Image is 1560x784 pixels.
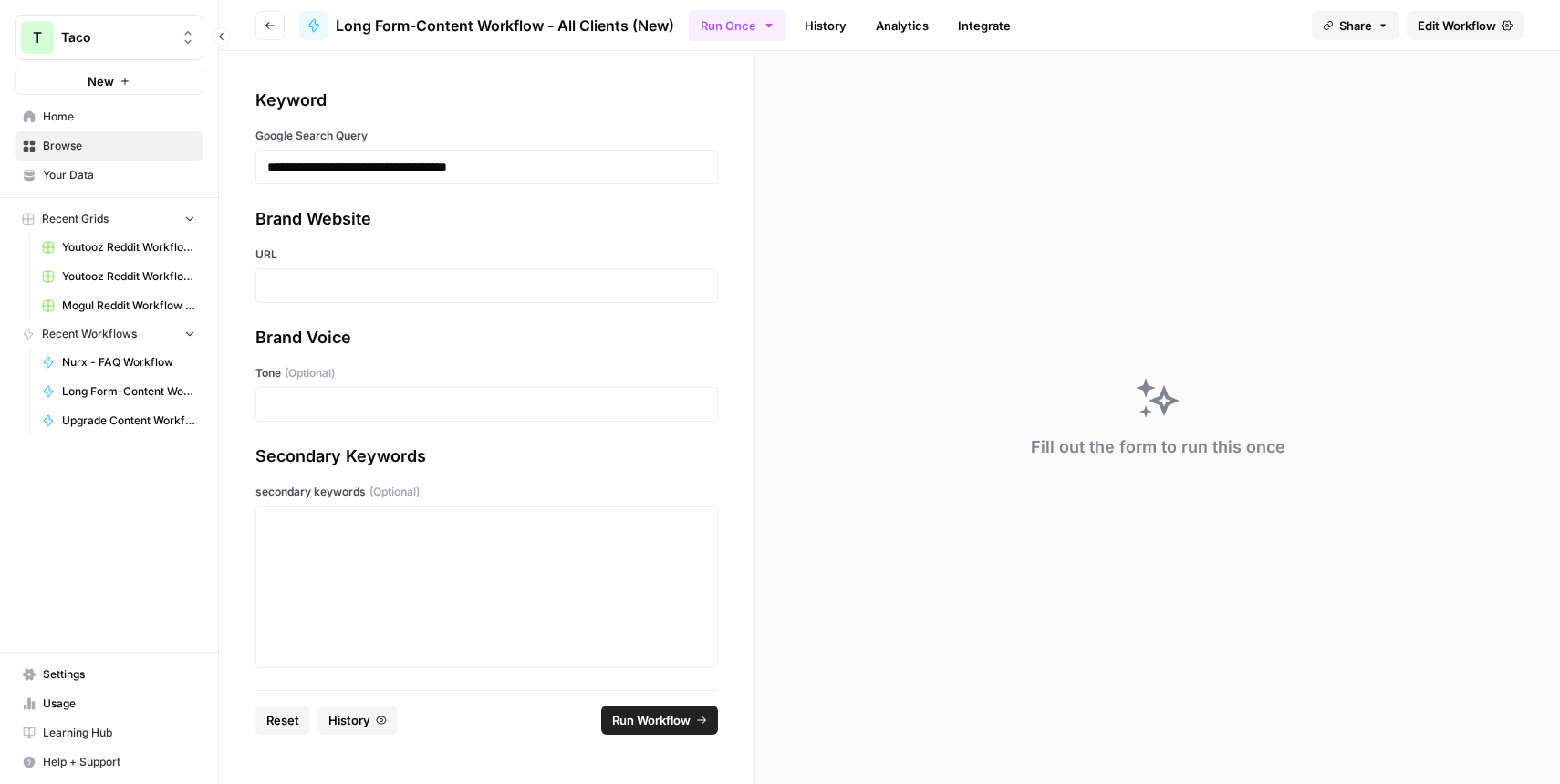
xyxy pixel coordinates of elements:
[947,11,1022,40] a: Integrate
[15,161,203,190] a: Your Data
[42,326,137,342] span: Recent Workflows
[255,484,718,500] label: secondary keywords
[1407,11,1524,40] a: Edit Workflow
[689,10,786,41] button: Run Once
[369,484,420,500] span: (Optional)
[15,660,203,689] a: Settings
[62,383,195,400] span: Long Form-Content Workflow - AI Clients (New)
[1312,11,1399,40] button: Share
[43,109,195,125] span: Home
[43,167,195,183] span: Your Data
[62,298,195,314] span: Mogul Reddit Workflow Grid (1)
[328,711,370,729] span: History
[15,718,203,747] a: Learning Hub
[255,706,310,735] button: Reset
[255,365,718,382] label: Tone
[794,11,858,40] a: History
[255,206,718,232] div: Brand Website
[62,268,195,285] span: Youtooz Reddit Workflow Grid
[15,68,203,95] button: New
[43,695,195,712] span: Usage
[255,88,718,113] div: Keyword
[317,706,398,735] button: History
[266,711,299,729] span: Reset
[255,444,718,469] div: Secondary Keywords
[62,413,195,429] span: Upgrade Content Workflow - Nurx
[43,725,195,741] span: Learning Hub
[255,246,718,263] label: URL
[255,128,718,144] label: Google Search Query
[15,15,203,60] button: Workspace: Taco
[62,239,195,256] span: Youtooz Reddit Workflow Grid (1)
[612,711,691,729] span: Run Workflow
[15,320,203,348] button: Recent Workflows
[34,377,203,406] a: Long Form-Content Workflow - AI Clients (New)
[42,211,109,227] span: Recent Grids
[15,205,203,233] button: Recent Grids
[601,706,718,735] button: Run Workflow
[34,406,203,435] a: Upgrade Content Workflow - Nurx
[62,354,195,371] span: Nurx - FAQ Workflow
[34,348,203,377] a: Nurx - FAQ Workflow
[255,325,718,350] div: Brand Voice
[34,233,203,262] a: Youtooz Reddit Workflow Grid (1)
[88,72,114,90] span: New
[285,365,335,382] span: (Optional)
[15,689,203,718] a: Usage
[1418,16,1496,35] span: Edit Workflow
[61,28,172,47] span: Taco
[1339,16,1372,35] span: Share
[43,754,195,770] span: Help + Support
[299,11,674,40] a: Long Form-Content Workflow - All Clients (New)
[865,11,940,40] a: Analytics
[15,102,203,131] a: Home
[43,666,195,683] span: Settings
[34,262,203,291] a: Youtooz Reddit Workflow Grid
[43,138,195,154] span: Browse
[33,26,42,48] span: T
[34,291,203,320] a: Mogul Reddit Workflow Grid (1)
[336,15,674,37] span: Long Form-Content Workflow - All Clients (New)
[15,131,203,161] a: Browse
[1031,434,1285,460] div: Fill out the form to run this once
[15,747,203,777] button: Help + Support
